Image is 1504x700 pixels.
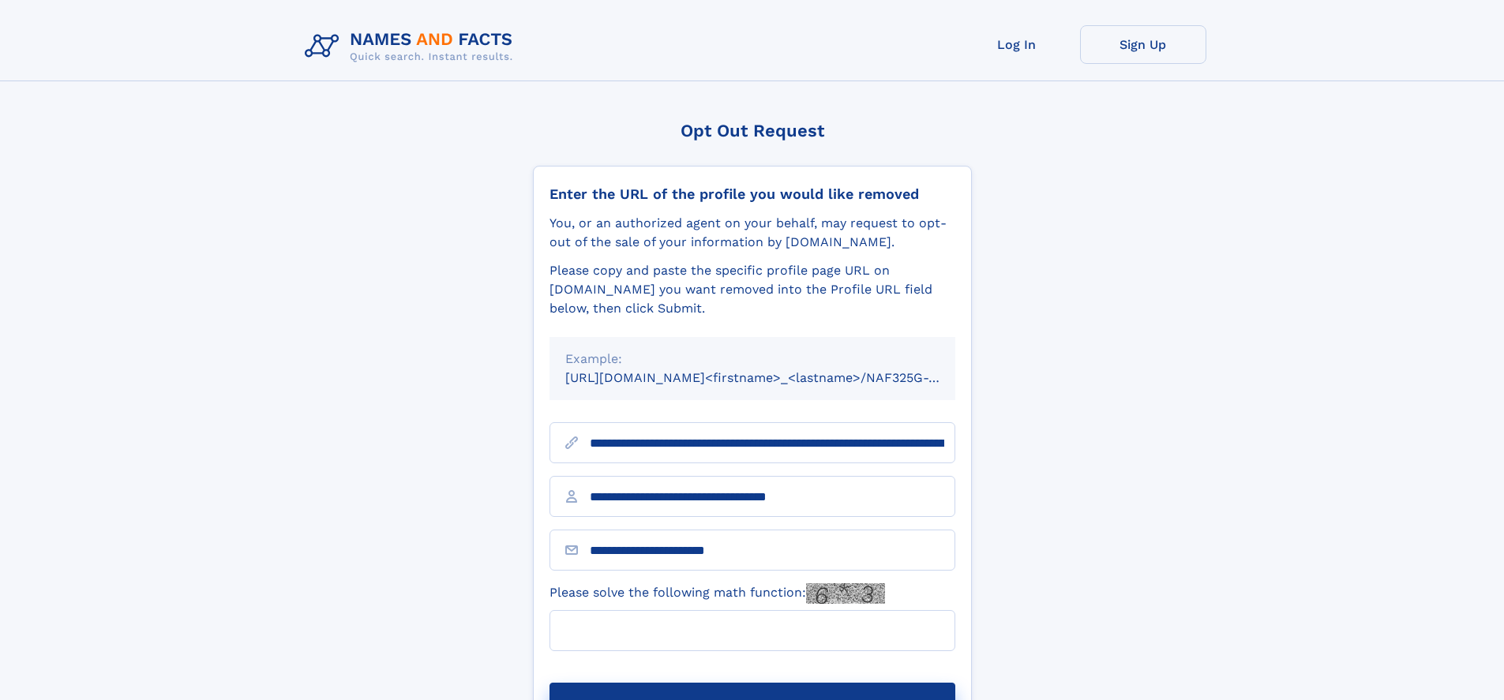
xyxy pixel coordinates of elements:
div: You, or an authorized agent on your behalf, may request to opt-out of the sale of your informatio... [549,214,955,252]
small: [URL][DOMAIN_NAME]<firstname>_<lastname>/NAF325G-xxxxxxxx [565,370,985,385]
div: Opt Out Request [533,121,972,140]
div: Please copy and paste the specific profile page URL on [DOMAIN_NAME] you want removed into the Pr... [549,261,955,318]
a: Log In [954,25,1080,64]
img: Logo Names and Facts [298,25,526,68]
div: Example: [565,350,940,369]
label: Please solve the following math function: [549,583,885,604]
a: Sign Up [1080,25,1206,64]
div: Enter the URL of the profile you would like removed [549,185,955,203]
